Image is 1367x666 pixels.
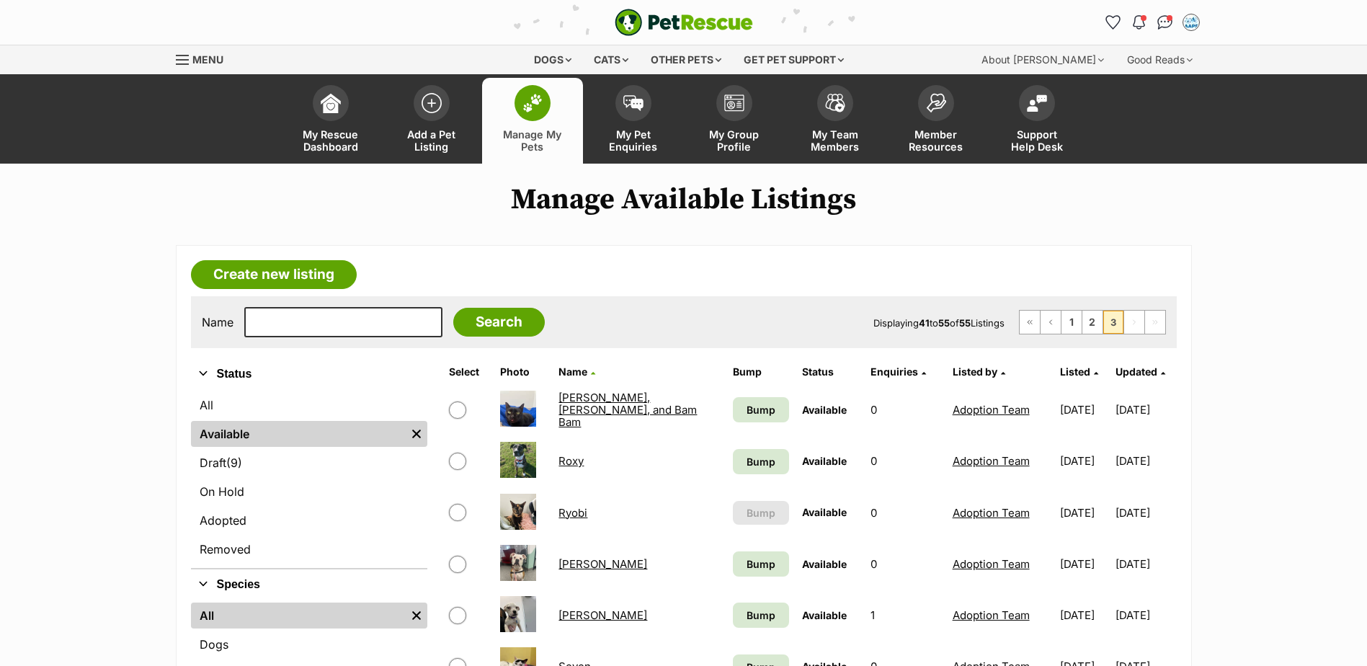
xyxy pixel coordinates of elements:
a: Adoption Team [953,608,1030,622]
a: Adoption Team [953,557,1030,571]
button: My account [1180,11,1203,34]
button: Species [191,575,427,594]
span: Add a Pet Listing [399,128,464,153]
span: Displaying to of Listings [873,317,1005,329]
a: Listed [1060,365,1098,378]
img: notifications-46538b983faf8c2785f20acdc204bb7945ddae34d4c08c2a6579f10ce5e182be.svg [1133,15,1144,30]
a: Draft [191,450,427,476]
a: Page 2 [1082,311,1103,334]
span: Bump [747,454,775,469]
img: member-resources-icon-8e73f808a243e03378d46382f2149f9095a855e16c252ad45f914b54edf8863c.svg [926,93,946,112]
span: Manage My Pets [500,128,565,153]
a: Dogs [191,631,427,657]
a: Adoption Team [953,506,1030,520]
strong: 55 [938,317,950,329]
span: My Rescue Dashboard [298,128,363,153]
a: First page [1020,311,1040,334]
nav: Pagination [1019,310,1166,334]
span: Bump [747,556,775,572]
div: Other pets [641,45,731,74]
th: Photo [494,360,551,383]
img: team-members-icon-5396bd8760b3fe7c0b43da4ab00e1e3bb1a5d9ba89233759b79545d2d3fc5d0d.svg [825,94,845,112]
img: add-pet-listing-icon-0afa8454b4691262ce3f59096e99ab1cd57d4a30225e0717b998d2c9b9846f56.svg [422,93,442,113]
span: Updated [1116,365,1157,378]
td: 0 [865,539,945,589]
span: Menu [192,53,223,66]
div: Cats [584,45,638,74]
td: 0 [865,385,945,435]
a: All [191,603,406,629]
a: My Rescue Dashboard [280,78,381,164]
img: Adoption Team profile pic [1184,15,1198,30]
th: Status [796,360,863,383]
td: [DATE] [1054,539,1114,589]
a: Name [558,365,595,378]
span: Listed by [953,365,997,378]
span: My Team Members [803,128,868,153]
th: Select [443,360,494,383]
input: Search [453,308,545,337]
span: Listed [1060,365,1090,378]
a: Manage My Pets [482,78,583,164]
a: Create new listing [191,260,357,289]
a: Bump [733,603,788,628]
td: [DATE] [1054,488,1114,538]
span: Bump [747,608,775,623]
td: [DATE] [1116,590,1175,640]
label: Name [202,316,233,329]
span: Available [802,609,847,621]
a: Roxy [558,454,584,468]
a: Adoption Team [953,403,1030,417]
a: Favourites [1102,11,1125,34]
span: Last page [1145,311,1165,334]
a: My Pet Enquiries [583,78,684,164]
img: logo-e224e6f780fb5917bec1dbf3a21bbac754714ae5b6737aabdf751b685950b380.svg [615,9,753,36]
a: Bump [733,449,788,474]
a: Conversations [1154,11,1177,34]
a: Remove filter [406,603,427,629]
button: Notifications [1128,11,1151,34]
img: manage-my-pets-icon-02211641906a0b7f246fdf0571729dbe1e7629f14944591b6c1af311fb30b64b.svg [522,94,543,112]
img: dashboard-icon-eb2f2d2d3e046f16d808141f083e7271f6b2e854fb5c12c21221c1fb7104beca.svg [321,93,341,113]
span: translation missing: en.admin.listings.index.attributes.enquiries [870,365,918,378]
a: Page 1 [1061,311,1082,334]
th: Bump [727,360,794,383]
div: Good Reads [1117,45,1203,74]
strong: 55 [959,317,971,329]
span: Available [802,455,847,467]
a: [PERSON_NAME], [PERSON_NAME], and Bam Bam [558,391,697,430]
div: Dogs [524,45,582,74]
img: group-profile-icon-3fa3cf56718a62981997c0bc7e787c4b2cf8bcc04b72c1350f741eb67cf2f40e.svg [724,94,744,112]
td: [DATE] [1116,539,1175,589]
span: My Group Profile [702,128,767,153]
a: Remove filter [406,421,427,447]
a: [PERSON_NAME] [558,557,647,571]
a: My Group Profile [684,78,785,164]
a: Listed by [953,365,1005,378]
a: Member Resources [886,78,987,164]
a: Available [191,421,406,447]
span: Support Help Desk [1005,128,1069,153]
span: Page 3 [1103,311,1123,334]
a: Enquiries [870,365,926,378]
img: help-desk-icon-fdf02630f3aa405de69fd3d07c3f3aa587a6932b1a1747fa1d2bba05be0121f9.svg [1027,94,1047,112]
a: On Hold [191,479,427,505]
td: 1 [865,590,945,640]
span: Next page [1124,311,1144,334]
a: [PERSON_NAME] [558,608,647,622]
a: Updated [1116,365,1165,378]
span: (9) [226,454,242,471]
img: chat-41dd97257d64d25036548639549fe6c8038ab92f7586957e7f3b1b290dea8141.svg [1157,15,1172,30]
span: Bump [747,402,775,417]
a: Ryobi [558,506,587,520]
td: 0 [865,488,945,538]
a: Menu [176,45,233,71]
button: Status [191,365,427,383]
a: Adopted [191,507,427,533]
div: Status [191,389,427,568]
a: My Team Members [785,78,886,164]
div: Get pet support [734,45,854,74]
a: PetRescue [615,9,753,36]
a: Bump [733,551,788,577]
td: [DATE] [1116,488,1175,538]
